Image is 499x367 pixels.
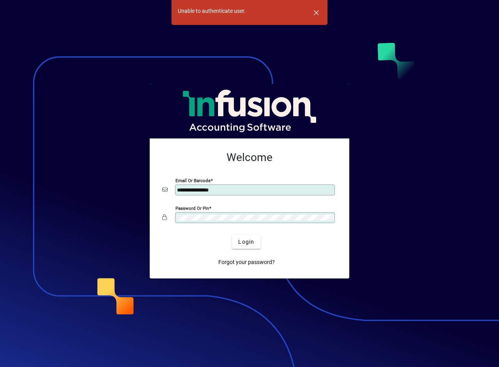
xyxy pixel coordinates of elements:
[232,235,260,249] button: Login
[218,258,275,266] span: Forgot your password?
[215,255,278,269] a: Forgot your password?
[178,7,246,15] div: Unable to authenticate user.
[307,3,326,22] button: Dismiss
[175,178,211,183] mat-label: Email or Barcode
[162,151,337,164] h2: Welcome
[175,206,209,211] mat-label: Password or Pin
[238,238,254,246] span: Login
